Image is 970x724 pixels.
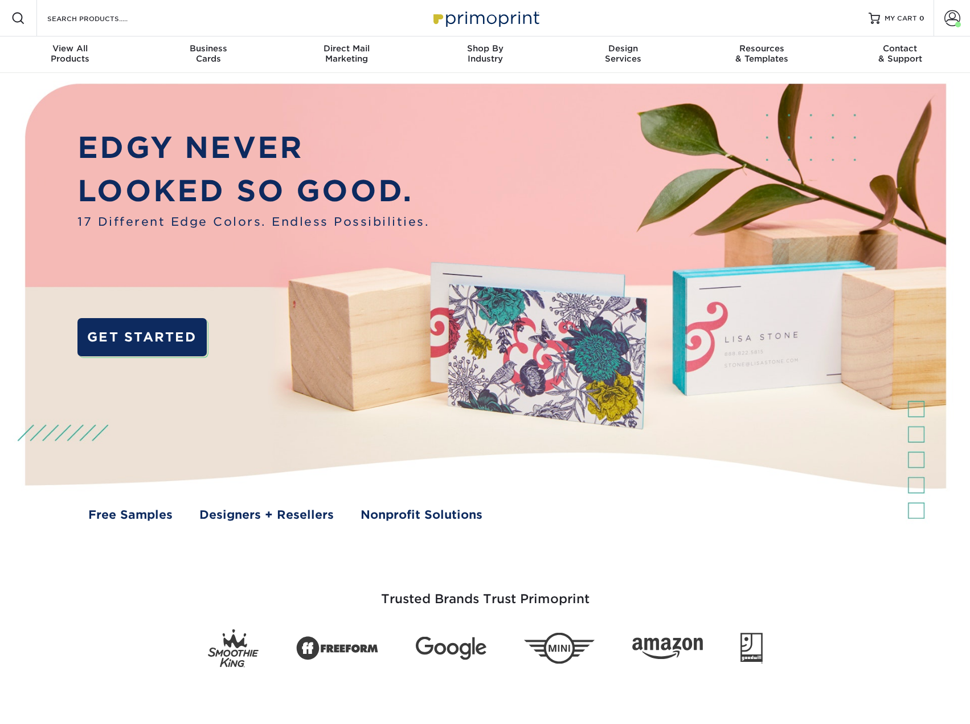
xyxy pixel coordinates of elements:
[77,169,429,213] p: LOOKED SO GOOD.
[277,43,416,64] div: Marketing
[831,43,969,54] span: Contact
[88,506,173,524] a: Free Samples
[554,43,693,54] span: Design
[831,43,969,64] div: & Support
[199,506,334,524] a: Designers + Resellers
[831,36,969,73] a: Contact& Support
[416,637,486,660] img: Google
[277,36,416,73] a: Direct MailMarketing
[632,638,703,660] img: Amazon
[919,14,924,22] span: 0
[428,6,542,30] img: Primoprint
[416,43,554,64] div: Industry
[1,43,140,54] span: View All
[361,506,482,524] a: Nonprofit Solutions
[416,36,554,73] a: Shop ByIndustry
[524,633,595,664] img: Mini
[77,213,429,231] span: 17 Different Edge Colors. Endless Possibilities.
[208,629,259,668] img: Smoothie King
[554,36,693,73] a: DesignServices
[77,126,429,170] p: EDGY NEVER
[885,14,917,23] span: MY CART
[296,631,378,667] img: Freeform
[1,43,140,64] div: Products
[1,36,140,73] a: View AllProducts
[416,43,554,54] span: Shop By
[693,36,831,73] a: Resources& Templates
[693,43,831,54] span: Resources
[277,43,416,54] span: Direct Mail
[77,318,206,356] a: GET STARTED
[693,43,831,64] div: & Templates
[139,36,277,73] a: BusinessCards
[46,11,157,25] input: SEARCH PRODUCTS.....
[139,43,277,64] div: Cards
[152,564,818,620] h3: Trusted Brands Trust Primoprint
[740,633,763,664] img: Goodwill
[554,43,693,64] div: Services
[139,43,277,54] span: Business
